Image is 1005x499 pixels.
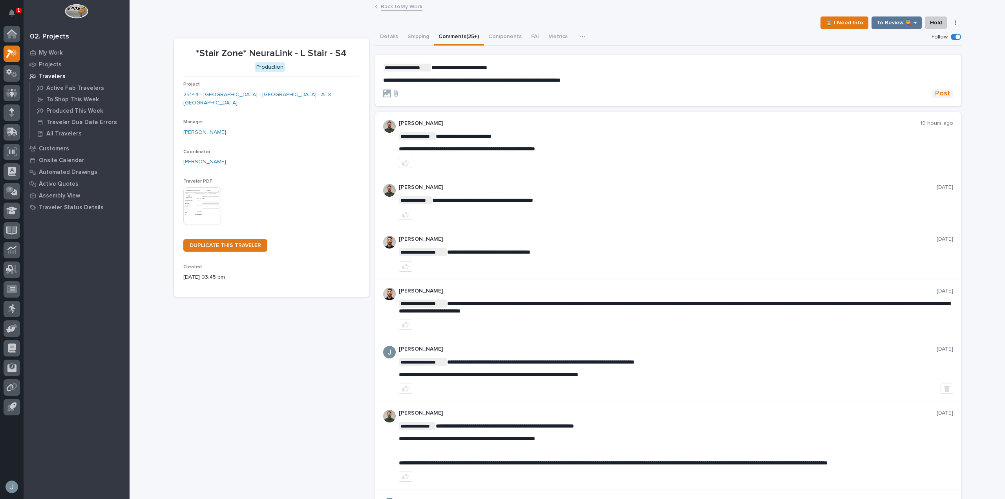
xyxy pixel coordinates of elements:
[937,236,953,243] p: [DATE]
[24,58,130,70] a: Projects
[46,119,117,126] p: Traveler Due Date Errors
[183,48,360,59] p: *Stair Zone* NeuraLink - L Stair - S4
[24,47,130,58] a: My Work
[383,346,396,358] img: ACg8ocIJHU6JEmo4GV-3KL6HuSvSpWhSGqG5DdxF6tKpN6m2=s96-c
[190,243,261,248] span: DUPLICATE THIS TRAVELER
[183,179,212,184] span: Traveler PDF
[39,204,104,211] p: Traveler Status Details
[937,410,953,417] p: [DATE]
[24,70,130,82] a: Travelers
[399,236,937,243] p: [PERSON_NAME]
[399,184,937,191] p: [PERSON_NAME]
[183,150,210,154] span: Coordinator
[39,145,69,152] p: Customers
[183,273,360,281] p: [DATE] 03:45 pm
[46,130,82,137] p: All Travelers
[39,49,63,57] p: My Work
[30,128,130,139] a: All Travelers
[399,288,937,294] p: [PERSON_NAME]
[30,33,69,41] div: 02. Projects
[932,89,953,98] button: Post
[255,62,285,72] div: Production
[383,184,396,197] img: AATXAJw4slNr5ea0WduZQVIpKGhdapBAGQ9xVsOeEvl5=s96-c
[820,16,868,29] button: ⏳ I Need Info
[399,320,412,330] button: like this post
[39,157,84,164] p: Onsite Calendar
[24,154,130,166] a: Onsite Calendar
[46,108,103,115] p: Produced This Week
[383,288,396,300] img: AGNmyxaji213nCK4JzPdPN3H3CMBhXDSA2tJ_sy3UIa5=s96-c
[4,479,20,495] button: users-avatar
[39,73,66,80] p: Travelers
[399,346,937,353] p: [PERSON_NAME]
[24,190,130,201] a: Assembly View
[30,94,130,105] a: To Shop This Week
[383,410,396,422] img: AATXAJw4slNr5ea0WduZQVIpKGhdapBAGQ9xVsOeEvl5=s96-c
[10,9,20,22] div: Notifications1
[375,29,403,46] button: Details
[39,181,79,188] p: Active Quotes
[183,120,203,124] span: Manager
[39,61,62,68] p: Projects
[39,192,80,199] p: Assembly View
[399,210,412,220] button: like this post
[399,384,412,394] button: like this post
[24,201,130,213] a: Traveler Status Details
[383,120,396,133] img: AATXAJw4slNr5ea0WduZQVIpKGhdapBAGQ9xVsOeEvl5=s96-c
[24,166,130,178] a: Automated Drawings
[935,89,950,98] span: Post
[183,82,200,87] span: Project
[937,288,953,294] p: [DATE]
[932,34,948,40] p: Follow
[930,18,942,27] span: Hold
[399,158,412,168] button: like this post
[183,158,226,166] a: [PERSON_NAME]
[399,410,937,417] p: [PERSON_NAME]
[383,236,396,249] img: AGNmyxaji213nCK4JzPdPN3H3CMBhXDSA2tJ_sy3UIa5=s96-c
[30,117,130,128] a: Traveler Due Date Errors
[46,96,99,103] p: To Shop This Week
[399,120,920,127] p: [PERSON_NAME]
[826,18,863,27] span: ⏳ I Need Info
[46,85,104,92] p: Active Fab Travelers
[381,2,422,11] a: Back toMy Work
[65,4,88,18] img: Workspace Logo
[183,91,360,107] a: 25144 - [GEOGRAPHIC_DATA] - [GEOGRAPHIC_DATA] - ATX [GEOGRAPHIC_DATA]
[183,265,202,269] span: Created
[30,82,130,93] a: Active Fab Travelers
[877,18,917,27] span: To Review 👨‍🏭 →
[17,7,20,13] p: 1
[941,384,953,394] button: Delete post
[925,16,947,29] button: Hold
[39,169,97,176] p: Automated Drawings
[24,143,130,154] a: Customers
[484,29,526,46] button: Components
[399,472,412,482] button: like this post
[399,261,412,272] button: like this post
[937,184,953,191] p: [DATE]
[920,120,953,127] p: 19 hours ago
[544,29,572,46] button: Metrics
[30,105,130,116] a: Produced This Week
[403,29,434,46] button: Shipping
[183,239,267,252] a: DUPLICATE THIS TRAVELER
[183,128,226,137] a: [PERSON_NAME]
[872,16,922,29] button: To Review 👨‍🏭 →
[937,346,953,353] p: [DATE]
[4,5,20,21] button: Notifications
[526,29,544,46] button: FAI
[24,178,130,190] a: Active Quotes
[434,29,484,46] button: Comments (25+)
